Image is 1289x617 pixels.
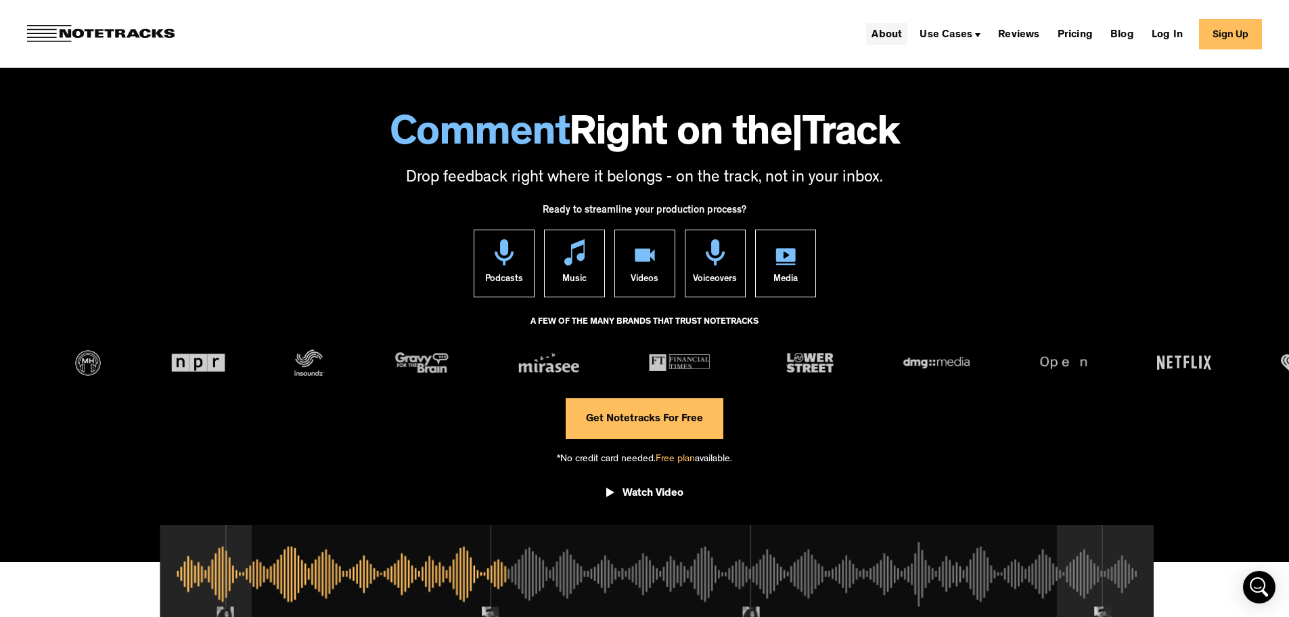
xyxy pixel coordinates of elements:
[1052,23,1098,45] a: Pricing
[1243,571,1275,603] div: Open Intercom Messenger
[914,23,986,45] div: Use Cases
[485,265,523,297] div: Podcasts
[543,197,746,230] div: Ready to streamline your production process?
[14,167,1275,190] p: Drop feedback right where it belongs - on the track, not in your inbox.
[656,454,695,465] span: Free plan
[474,230,535,297] a: Podcasts
[993,23,1045,45] a: Reviews
[566,398,723,439] a: Get Notetracks For Free
[1146,23,1188,45] a: Log In
[866,23,907,45] a: About
[1199,19,1262,49] a: Sign Up
[792,115,802,157] span: |
[530,311,759,347] div: A FEW OF THE MANY BRANDS THAT TRUST NOTETRACKS
[390,115,570,157] span: Comment
[562,265,587,297] div: Music
[755,230,816,297] a: Media
[14,115,1275,157] h1: Right on the Track
[606,477,683,515] a: open lightbox
[1105,23,1139,45] a: Blog
[544,230,605,297] a: Music
[614,230,675,297] a: Videos
[920,30,972,41] div: Use Cases
[773,265,798,297] div: Media
[631,265,658,297] div: Videos
[693,265,737,297] div: Voiceovers
[685,230,746,297] a: Voiceovers
[557,439,732,477] div: *No credit card needed. available.
[623,487,683,501] div: Watch Video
